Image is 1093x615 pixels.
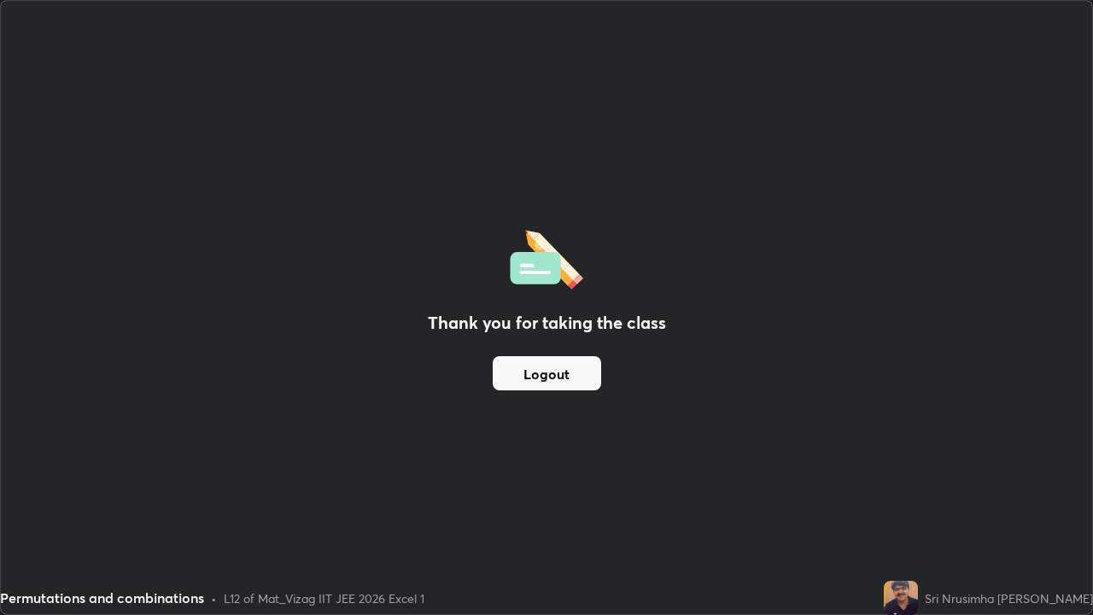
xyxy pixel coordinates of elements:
[510,225,583,290] img: offlineFeedback.1438e8b3.svg
[428,310,666,336] h2: Thank you for taking the class
[925,589,1093,607] div: Sri Nrusimha [PERSON_NAME]
[211,589,217,607] div: •
[493,356,601,390] button: Logout
[884,581,918,615] img: f54d720e133a4ee1b1c0d1ef8fff5f48.jpg
[224,589,424,607] div: L12 of Mat_Vizag IIT JEE 2026 Excel 1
